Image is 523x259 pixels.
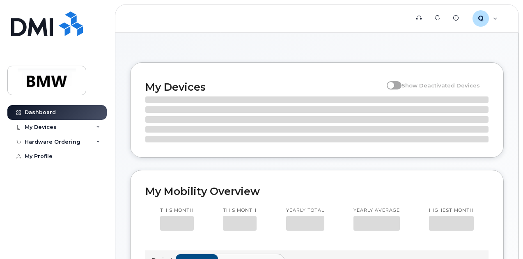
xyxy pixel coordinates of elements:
[429,207,474,214] p: Highest month
[145,185,489,197] h2: My Mobility Overview
[286,207,324,214] p: Yearly total
[145,81,383,93] h2: My Devices
[353,207,400,214] p: Yearly average
[401,82,480,89] span: Show Deactivated Devices
[160,207,194,214] p: This month
[223,207,257,214] p: This month
[387,78,393,84] input: Show Deactivated Devices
